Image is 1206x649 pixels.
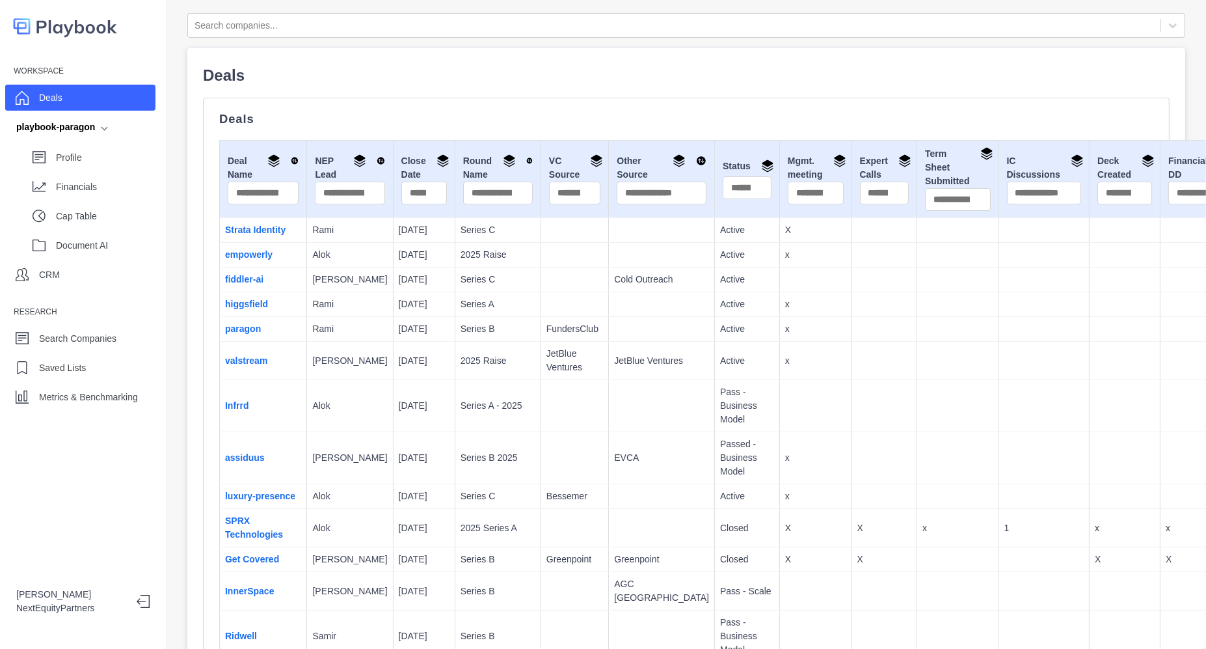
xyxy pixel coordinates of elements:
p: Pass - Business Model [720,385,774,426]
p: Deals [203,64,1170,87]
img: Group By [267,154,280,167]
p: JetBlue Ventures [614,354,709,368]
p: Deals [39,91,62,105]
p: [PERSON_NAME] [16,588,126,601]
p: 2025 Raise [461,354,535,368]
p: Series B [461,629,535,643]
img: logo-colored [13,13,117,40]
img: Group By [503,154,516,167]
p: Passed - Business Model [720,437,774,478]
p: x [1095,521,1155,535]
p: Alok [312,490,387,503]
div: NEP Lead [315,154,384,182]
p: Series C [461,490,535,503]
div: Round Name [463,154,533,182]
img: Group By [1142,154,1155,167]
p: AGC [GEOGRAPHIC_DATA] [614,577,709,605]
div: Term Sheet Submitted [925,147,990,188]
p: [PERSON_NAME] [312,553,387,566]
img: Group By [898,154,911,167]
p: Samir [312,629,387,643]
div: Mgmt. meeting [788,154,844,182]
p: Profile [56,151,155,165]
p: [DATE] [399,490,449,503]
p: Saved Lists [39,361,86,375]
img: Group By [761,159,774,173]
a: valstream [225,355,267,366]
img: Sort [526,154,533,167]
img: Sort [291,154,299,167]
p: 2025 Raise [461,248,535,262]
div: Deal Name [228,154,299,182]
p: x [785,248,846,262]
p: x [785,297,846,311]
p: Active [720,354,774,368]
p: [DATE] [399,585,449,598]
p: Search Companies [39,332,116,346]
p: Cold Outreach [614,273,709,286]
p: Alok [312,521,387,535]
p: X [785,553,846,566]
p: [DATE] [399,297,449,311]
a: Strata Identity [225,225,286,235]
p: X [857,521,912,535]
img: Group By [436,154,449,167]
p: Cap Table [56,210,155,223]
p: Series C [461,223,535,237]
p: Active [720,248,774,262]
a: paragon [225,324,261,334]
p: [PERSON_NAME] [312,273,387,286]
div: playbook-paragon [16,120,95,134]
p: Active [720,273,774,286]
p: Closed [720,553,774,566]
p: EVCA [614,451,709,465]
p: Closed [720,521,774,535]
p: CRM [39,268,60,282]
p: Series A - 2025 [461,399,535,413]
p: Series B 2025 [461,451,535,465]
p: X [1095,553,1155,566]
p: Bessemer [546,490,603,503]
div: Status [723,159,771,176]
p: [DATE] [399,223,449,237]
p: Active [720,297,774,311]
p: x [922,521,993,535]
img: Group By [1071,154,1084,167]
div: Deck Created [1097,154,1152,182]
a: empowerly [225,249,273,260]
p: x [785,451,846,465]
p: Active [720,223,774,237]
p: X [857,553,912,566]
p: 1 [1004,521,1084,535]
p: [PERSON_NAME] [312,451,387,465]
a: Ridwell [225,631,257,641]
div: Expert Calls [860,154,909,182]
p: Greenpoint [614,553,709,566]
p: [DATE] [399,273,449,286]
p: Active [720,490,774,503]
p: NextEquityPartners [16,601,126,615]
img: Group By [353,154,366,167]
a: luxury-presence [225,491,295,501]
a: assiduus [225,452,265,463]
p: Financials [56,180,155,194]
img: Sort [377,154,385,167]
div: IC Discussions [1007,154,1081,182]
p: [DATE] [399,399,449,413]
p: Deals [219,114,1153,124]
a: SPRX Technologies [225,516,283,540]
a: Infrrd [225,400,249,411]
p: [DATE] [399,629,449,643]
p: Series B [461,553,535,566]
img: Group By [980,147,993,160]
a: higgsfield [225,299,268,309]
p: Series A [461,297,535,311]
p: [DATE] [399,451,449,465]
p: [PERSON_NAME] [312,585,387,598]
p: [DATE] [399,322,449,336]
p: Rami [312,223,387,237]
p: x [785,490,846,503]
a: fiddler-ai [225,274,263,284]
p: [DATE] [399,553,449,566]
img: Sort [696,154,706,167]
